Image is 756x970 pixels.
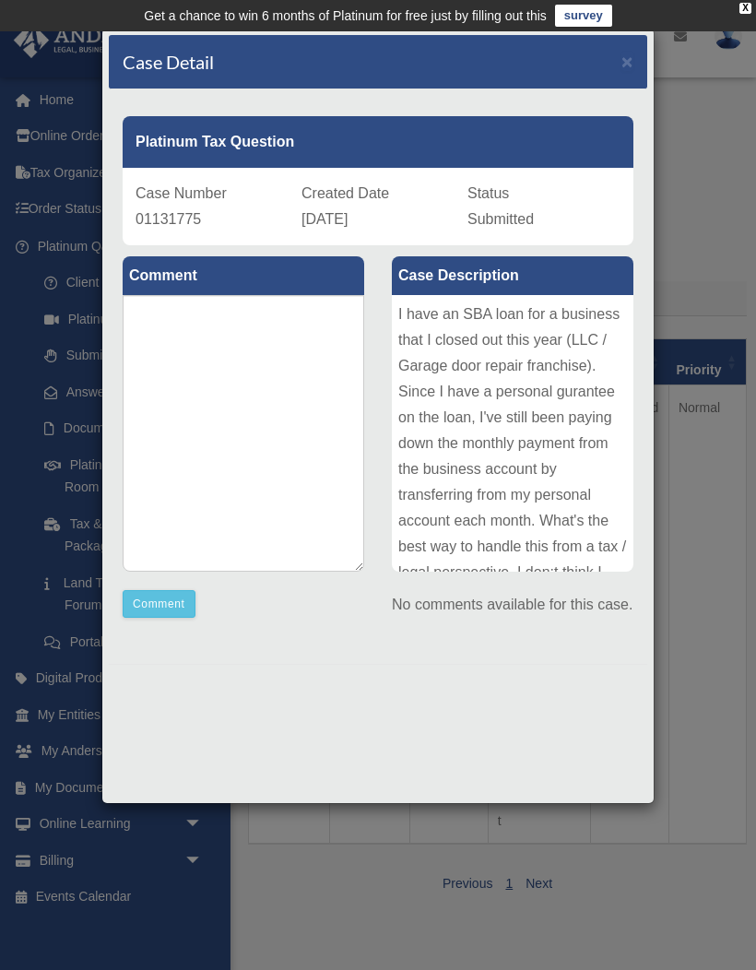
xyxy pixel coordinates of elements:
[301,211,348,227] span: [DATE]
[621,51,633,72] span: ×
[123,590,195,618] button: Comment
[392,256,633,295] label: Case Description
[136,185,227,201] span: Case Number
[301,185,389,201] span: Created Date
[392,592,633,618] p: No comments available for this case.
[392,295,633,572] div: I have an SBA loan for a business that I closed out this year (LLC / Garage door repair franchise...
[136,211,201,227] span: 01131775
[123,256,364,295] label: Comment
[621,52,633,71] button: Close
[739,3,751,14] div: close
[144,5,547,27] div: Get a chance to win 6 months of Platinum for free just by filling out this
[123,116,633,168] div: Platinum Tax Question
[467,211,534,227] span: Submitted
[467,185,509,201] span: Status
[555,5,612,27] a: survey
[123,49,214,75] h4: Case Detail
